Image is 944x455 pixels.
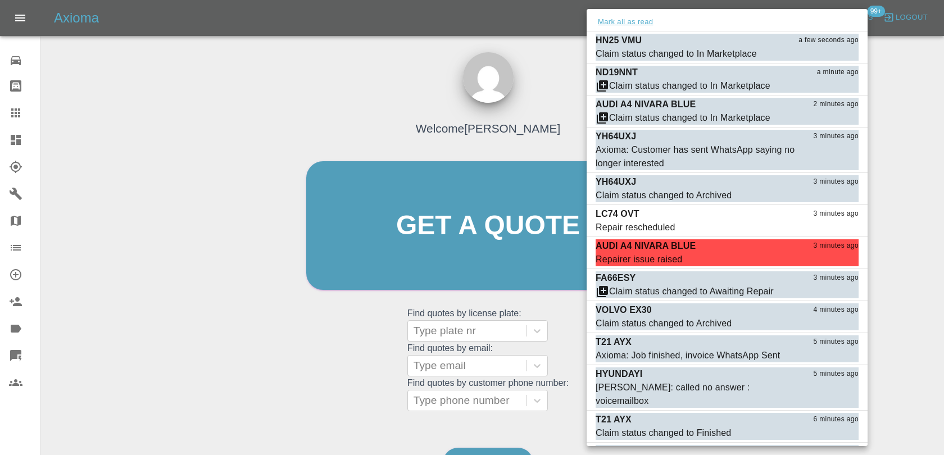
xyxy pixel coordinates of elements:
[813,336,859,348] span: 5 minutes ago
[596,34,642,47] p: HN25 VMU
[813,131,859,142] span: 3 minutes ago
[596,207,639,221] p: LC74 OVT
[813,99,859,110] span: 2 minutes ago
[813,240,859,252] span: 3 minutes ago
[596,16,655,29] button: Mark all as read
[609,285,774,298] div: Claim status changed to Awaiting Repair
[798,35,859,46] span: a few seconds ago
[596,189,732,202] div: Claim status changed to Archived
[813,304,859,316] span: 4 minutes ago
[596,381,802,408] div: [PERSON_NAME]: called no answer : voicemailbox
[596,221,675,234] div: Repair rescheduled
[596,426,731,440] div: Claim status changed to Finished
[596,367,642,381] p: HYUNDAYI
[596,47,757,61] div: Claim status changed to In Marketplace
[813,208,859,220] span: 3 minutes ago
[813,272,859,284] span: 3 minutes ago
[596,98,696,111] p: AUDI A4 NIVARA BLUE
[609,111,770,125] div: Claim status changed to In Marketplace
[817,67,859,78] span: a minute ago
[596,317,732,330] div: Claim status changed to Archived
[596,271,636,285] p: FA66ESY
[596,66,638,79] p: ND19NNT
[813,368,859,380] span: 5 minutes ago
[596,349,780,362] div: Axioma: Job finished, invoice WhatsApp Sent
[813,176,859,188] span: 3 minutes ago
[596,130,636,143] p: YH64UXJ
[596,413,632,426] p: T21 AYX
[596,143,802,170] div: Axioma: Customer has sent WhatsApp saying no longer interested
[813,414,859,425] span: 6 minutes ago
[596,175,636,189] p: YH64UXJ
[596,303,652,317] p: VOLVO EX30
[596,239,696,253] p: AUDI A4 NIVARA BLUE
[596,335,632,349] p: T21 AYX
[609,79,770,93] div: Claim status changed to In Marketplace
[596,253,682,266] div: Repairer issue raised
